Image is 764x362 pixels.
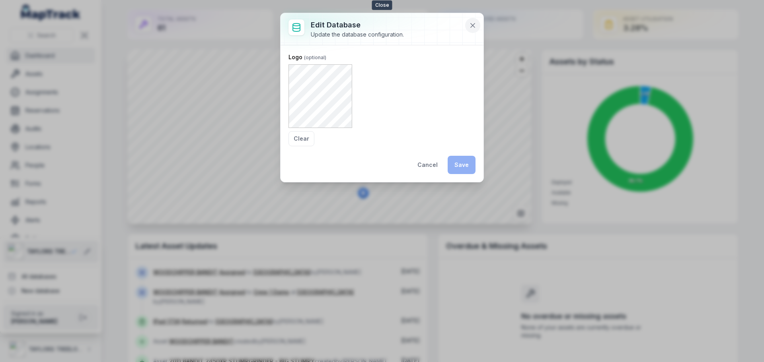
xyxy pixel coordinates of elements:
[288,53,326,61] label: Logo
[288,131,314,146] button: Clear
[411,156,444,174] button: Cancel
[372,0,392,10] span: Close
[311,19,404,31] h3: Edit database
[311,31,404,39] div: Update the database configuration.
